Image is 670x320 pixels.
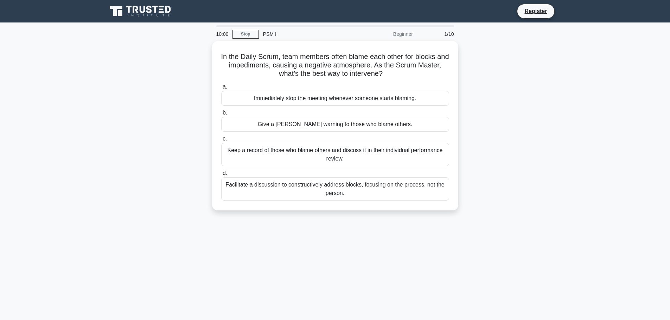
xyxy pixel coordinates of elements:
[221,117,449,132] div: Give a [PERSON_NAME] warning to those who blame others.
[223,110,227,116] span: b.
[221,177,449,201] div: Facilitate a discussion to constructively address blocks, focusing on the process, not the person.
[223,170,227,176] span: d.
[223,136,227,142] span: c.
[221,143,449,166] div: Keep a record of those who blame others and discuss it in their individual performance review.
[417,27,458,41] div: 1/10
[356,27,417,41] div: Beginner
[221,91,449,106] div: Immediately stop the meeting whenever someone starts blaming.
[212,27,232,41] div: 10:00
[223,84,227,90] span: a.
[520,7,551,15] a: Register
[232,30,259,39] a: Stop
[221,52,450,78] h5: In the Daily Scrum, team members often blame each other for blocks and impediments, causing a neg...
[259,27,356,41] div: PSM I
